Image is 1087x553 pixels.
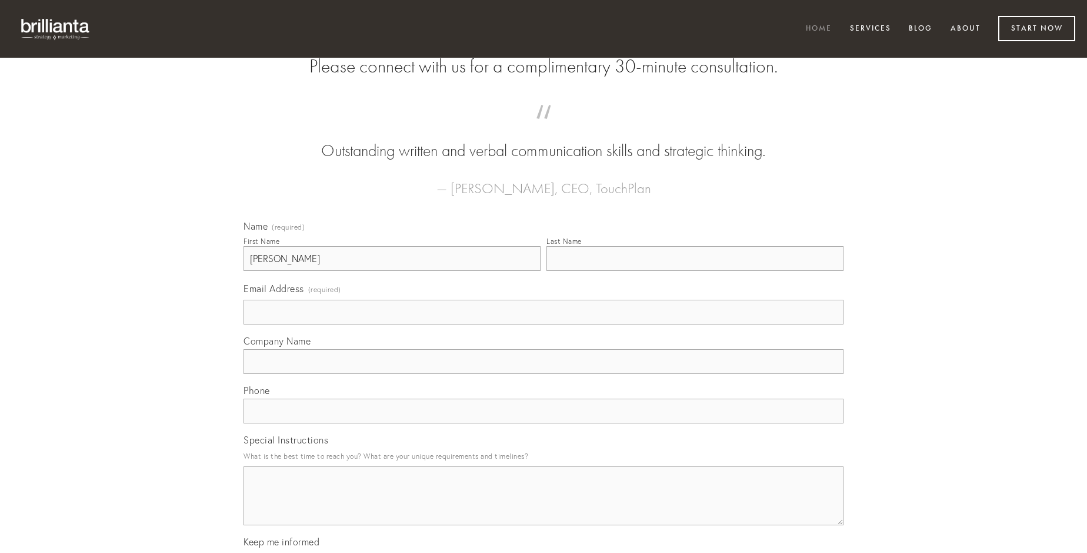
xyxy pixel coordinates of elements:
h2: Please connect with us for a complimentary 30-minute consultation. [244,55,843,78]
span: (required) [308,282,341,297]
a: About [943,19,988,39]
a: Services [842,19,899,39]
span: “ [262,117,825,140]
p: What is the best time to reach you? What are your unique requirements and timelines? [244,448,843,464]
span: Phone [244,385,270,396]
div: First Name [244,237,279,246]
blockquote: Outstanding written and verbal communication skills and strategic thinking. [262,117,825,163]
span: Company Name [244,335,311,347]
a: Home [798,19,839,39]
span: Name [244,220,268,232]
a: Start Now [998,16,1075,41]
span: Email Address [244,283,304,294]
span: Special Instructions [244,434,328,446]
a: Blog [901,19,940,39]
figcaption: — [PERSON_NAME], CEO, TouchPlan [262,163,825,200]
span: Keep me informed [244,536,319,548]
div: Last Name [546,237,582,246]
img: brillianta - research, strategy, marketing [12,12,100,46]
span: (required) [272,224,305,231]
